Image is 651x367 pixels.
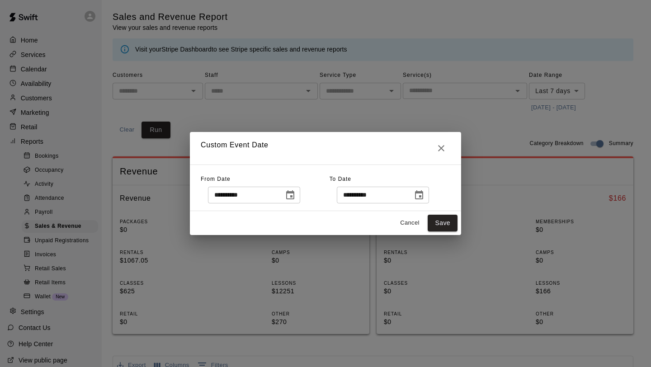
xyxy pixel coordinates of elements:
h2: Custom Event Date [190,132,461,165]
button: Save [428,215,458,231]
button: Choose date, selected date is Oct 3, 2025 [281,186,299,204]
span: To Date [330,176,351,182]
button: Close [432,139,450,157]
button: Cancel [395,216,424,230]
button: Choose date, selected date is Oct 10, 2025 [410,186,428,204]
span: From Date [201,176,231,182]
